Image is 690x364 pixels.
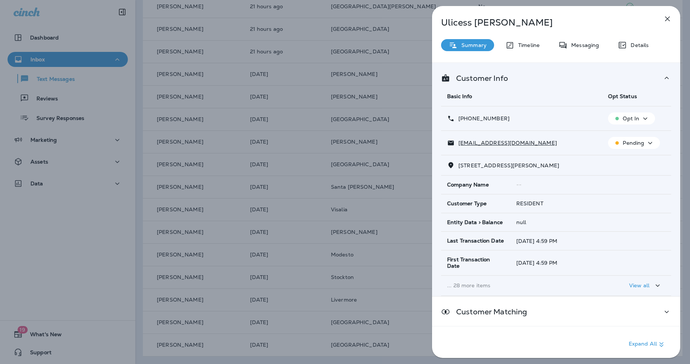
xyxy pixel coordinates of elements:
button: View all [626,279,665,293]
p: Ulicess [PERSON_NAME] [441,17,646,28]
span: First Transaction Date [447,256,504,269]
span: Customer Type [447,200,487,207]
span: [DATE] 4:59 PM [516,238,558,244]
span: -- [516,181,522,188]
p: Customer Info [450,75,508,81]
span: Basic Info [447,93,472,100]
button: Pending [608,137,660,149]
span: [DATE] 4:59 PM [516,259,558,266]
span: null [516,219,526,226]
span: Opt Status [608,93,637,100]
p: Summary [458,42,487,48]
p: View all [629,282,649,288]
span: Company Name [447,182,489,188]
span: Entity Data > Balance [447,219,503,226]
p: Opt In [623,115,639,121]
p: [EMAIL_ADDRESS][DOMAIN_NAME] [455,140,557,146]
button: Opt In [608,112,655,124]
p: Messaging [567,42,599,48]
span: Last Transaction Date [447,238,504,244]
p: Timeline [514,42,540,48]
p: Customer Matching [450,309,527,315]
span: RESIDENT [516,200,543,207]
span: [STREET_ADDRESS][PERSON_NAME] [458,162,559,169]
p: Details [627,42,649,48]
p: [PHONE_NUMBER] [455,115,510,121]
p: Pending [623,140,644,146]
p: Expand All [629,340,666,349]
p: ... 28 more items [447,282,596,288]
button: Expand All [626,338,669,351]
